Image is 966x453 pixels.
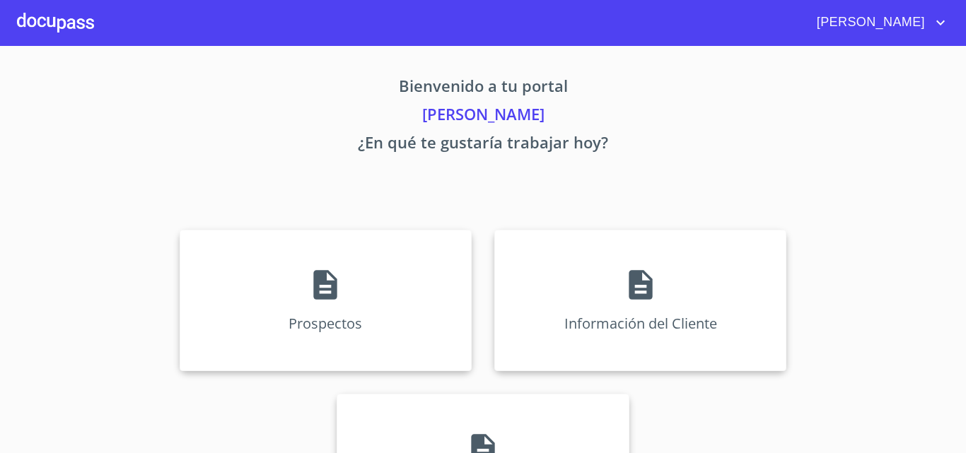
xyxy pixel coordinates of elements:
[47,74,919,102] p: Bienvenido a tu portal
[564,314,717,333] p: Información del Cliente
[47,102,919,131] p: [PERSON_NAME]
[806,11,932,34] span: [PERSON_NAME]
[289,314,362,333] p: Prospectos
[47,131,919,159] p: ¿En qué te gustaría trabajar hoy?
[806,11,949,34] button: account of current user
